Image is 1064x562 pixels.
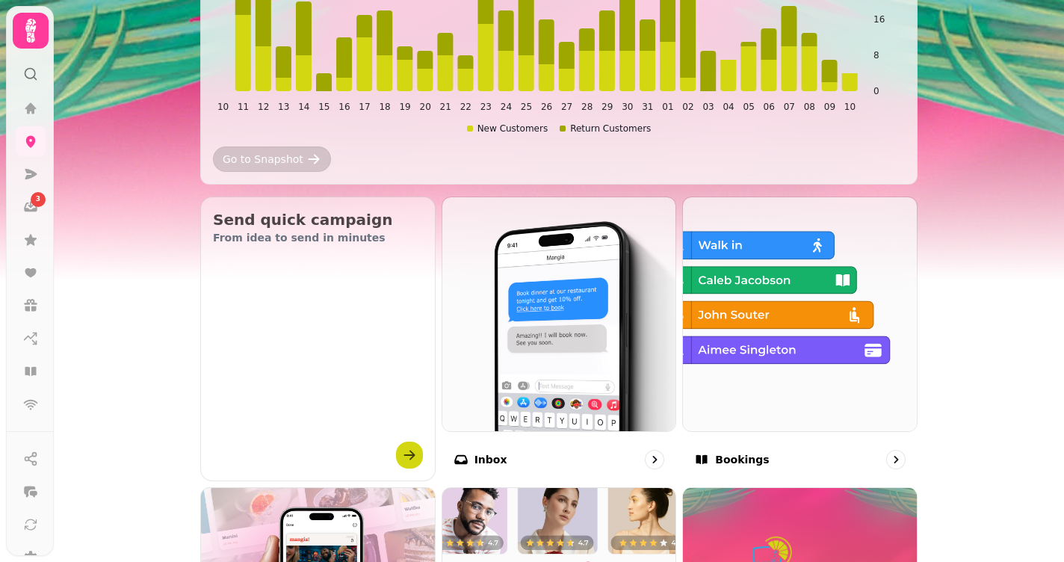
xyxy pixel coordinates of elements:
[379,102,390,112] tspan: 18
[460,102,471,112] tspan: 22
[682,102,693,112] tspan: 02
[223,152,303,167] div: Go to Snapshot
[581,102,593,112] tspan: 28
[278,102,289,112] tspan: 13
[683,197,917,431] img: Bookings
[16,192,46,222] a: 3
[764,102,775,112] tspan: 06
[743,102,755,112] tspan: 05
[888,452,903,467] svg: go to
[541,102,552,112] tspan: 26
[873,50,879,61] tspan: 8
[873,14,885,25] tspan: 16
[213,209,423,230] h2: Send quick campaign
[338,102,350,112] tspan: 16
[298,102,309,112] tspan: 14
[440,102,451,112] tspan: 21
[715,452,769,467] p: Bookings
[420,102,431,112] tspan: 20
[213,230,423,245] p: From idea to send in minutes
[238,102,249,112] tspan: 11
[784,102,795,112] tspan: 07
[824,102,835,112] tspan: 09
[723,102,734,112] tspan: 04
[804,102,815,112] tspan: 08
[36,194,40,205] span: 3
[844,102,856,112] tspan: 10
[399,102,410,112] tspan: 19
[601,102,613,112] tspan: 29
[647,452,662,467] svg: go to
[474,452,507,467] p: Inbox
[318,102,330,112] tspan: 15
[359,102,370,112] tspan: 17
[442,197,676,431] img: Inbox
[622,102,633,112] tspan: 30
[521,102,532,112] tspan: 25
[642,102,653,112] tspan: 31
[682,197,918,481] a: BookingsBookings
[561,102,572,112] tspan: 27
[200,197,436,481] button: Send quick campaignFrom idea to send in minutes
[702,102,714,112] tspan: 03
[213,146,331,172] a: Go to Snapshot
[480,102,492,112] tspan: 23
[467,123,548,135] div: New Customers
[662,102,673,112] tspan: 01
[442,197,677,481] a: InboxInbox
[217,102,229,112] tspan: 10
[501,102,512,112] tspan: 24
[560,123,651,135] div: Return Customers
[258,102,269,112] tspan: 12
[873,86,879,96] tspan: 0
